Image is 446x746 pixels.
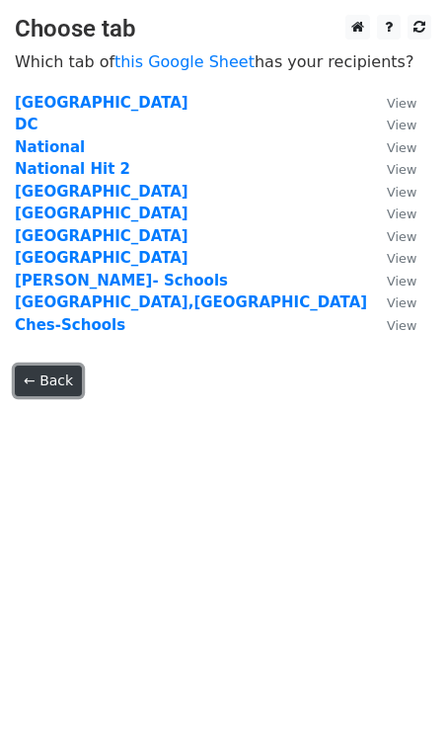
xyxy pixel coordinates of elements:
a: National [15,138,85,156]
a: [GEOGRAPHIC_DATA] [15,183,188,201]
a: [GEOGRAPHIC_DATA] [15,205,188,222]
small: View [387,229,416,244]
small: View [387,251,416,266]
a: View [367,316,416,334]
a: View [367,227,416,245]
small: View [387,162,416,177]
a: View [367,293,416,311]
iframe: Chat Widget [347,651,446,746]
a: [GEOGRAPHIC_DATA] [15,249,188,267]
a: this Google Sheet [114,52,255,71]
a: ← Back [15,366,82,396]
a: View [367,205,416,222]
a: DC [15,116,37,133]
a: [GEOGRAPHIC_DATA] [15,94,188,112]
a: View [367,272,416,290]
a: View [367,160,416,178]
a: [GEOGRAPHIC_DATA] [15,227,188,245]
small: View [387,295,416,310]
small: View [387,207,416,221]
small: View [387,274,416,289]
a: View [367,249,416,267]
a: Ches-Schools [15,316,125,334]
a: [GEOGRAPHIC_DATA],[GEOGRAPHIC_DATA] [15,293,367,311]
h3: Choose tab [15,15,431,43]
a: View [367,116,416,133]
p: Which tab of has your recipients? [15,51,431,72]
a: View [367,138,416,156]
a: View [367,183,416,201]
a: National Hit 2 [15,160,130,178]
a: View [367,94,416,112]
a: [PERSON_NAME]- Schools [15,272,228,290]
small: View [387,118,416,132]
small: View [387,96,416,111]
small: View [387,318,416,333]
small: View [387,185,416,200]
small: View [387,140,416,155]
